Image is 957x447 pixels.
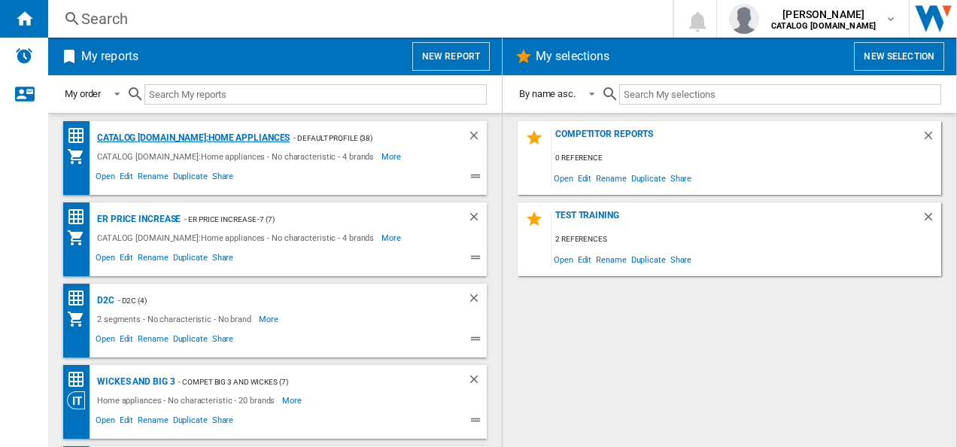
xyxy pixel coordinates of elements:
[67,391,93,409] div: Category View
[93,129,290,147] div: CATALOG [DOMAIN_NAME]:Home appliances
[282,391,304,409] span: More
[67,208,93,227] div: Price Matrix
[210,169,236,187] span: Share
[519,88,576,99] div: By name asc.
[67,126,93,145] div: Price Matrix
[117,332,136,350] span: Edit
[210,413,236,431] span: Share
[210,251,236,269] span: Share
[467,129,487,147] div: Delete
[171,251,210,269] span: Duplicate
[668,168,694,188] span: Share
[171,169,210,187] span: Duplicate
[181,210,437,229] div: - ER Price Increase -7 (7)
[93,310,259,328] div: 2 segments - No characteristic - No brand
[551,149,941,168] div: 0 reference
[771,7,876,22] span: [PERSON_NAME]
[135,169,170,187] span: Rename
[65,88,101,99] div: My order
[467,372,487,391] div: Delete
[93,291,114,310] div: D2C
[175,372,437,391] div: - COMPET BIG 3 AND WICKES (7)
[668,249,694,269] span: Share
[67,370,93,389] div: Price Matrix
[551,168,576,188] span: Open
[467,210,487,229] div: Delete
[412,42,490,71] button: New report
[67,289,93,308] div: Price Matrix
[81,8,633,29] div: Search
[67,229,93,247] div: My Assortment
[67,310,93,328] div: My Assortment
[93,332,117,350] span: Open
[135,413,170,431] span: Rename
[93,210,181,229] div: ER Price Increase
[551,249,576,269] span: Open
[290,129,437,147] div: - Default profile (38)
[922,129,941,149] div: Delete
[551,129,922,149] div: Competitor reports
[93,229,381,247] div: CATALOG [DOMAIN_NAME]:Home appliances - No characteristic - 4 brands
[93,413,117,431] span: Open
[117,413,136,431] span: Edit
[594,249,628,269] span: Rename
[78,42,141,71] h2: My reports
[629,249,668,269] span: Duplicate
[467,291,487,310] div: Delete
[93,372,175,391] div: Wickes and Big 3
[259,310,281,328] span: More
[381,229,403,247] span: More
[144,84,487,105] input: Search My reports
[93,169,117,187] span: Open
[93,391,282,409] div: Home appliances - No characteristic - 20 brands
[922,210,941,230] div: Delete
[576,249,594,269] span: Edit
[171,332,210,350] span: Duplicate
[117,251,136,269] span: Edit
[619,84,941,105] input: Search My selections
[533,42,612,71] h2: My selections
[114,291,437,310] div: - D2C (4)
[551,210,922,230] div: Test training
[93,251,117,269] span: Open
[93,147,381,166] div: CATALOG [DOMAIN_NAME]:Home appliances - No characteristic - 4 brands
[135,251,170,269] span: Rename
[117,169,136,187] span: Edit
[551,230,941,249] div: 2 references
[15,47,33,65] img: alerts-logo.svg
[771,21,876,31] b: CATALOG [DOMAIN_NAME]
[729,4,759,34] img: profile.jpg
[629,168,668,188] span: Duplicate
[381,147,403,166] span: More
[854,42,944,71] button: New selection
[135,332,170,350] span: Rename
[576,168,594,188] span: Edit
[594,168,628,188] span: Rename
[171,413,210,431] span: Duplicate
[210,332,236,350] span: Share
[67,147,93,166] div: My Assortment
